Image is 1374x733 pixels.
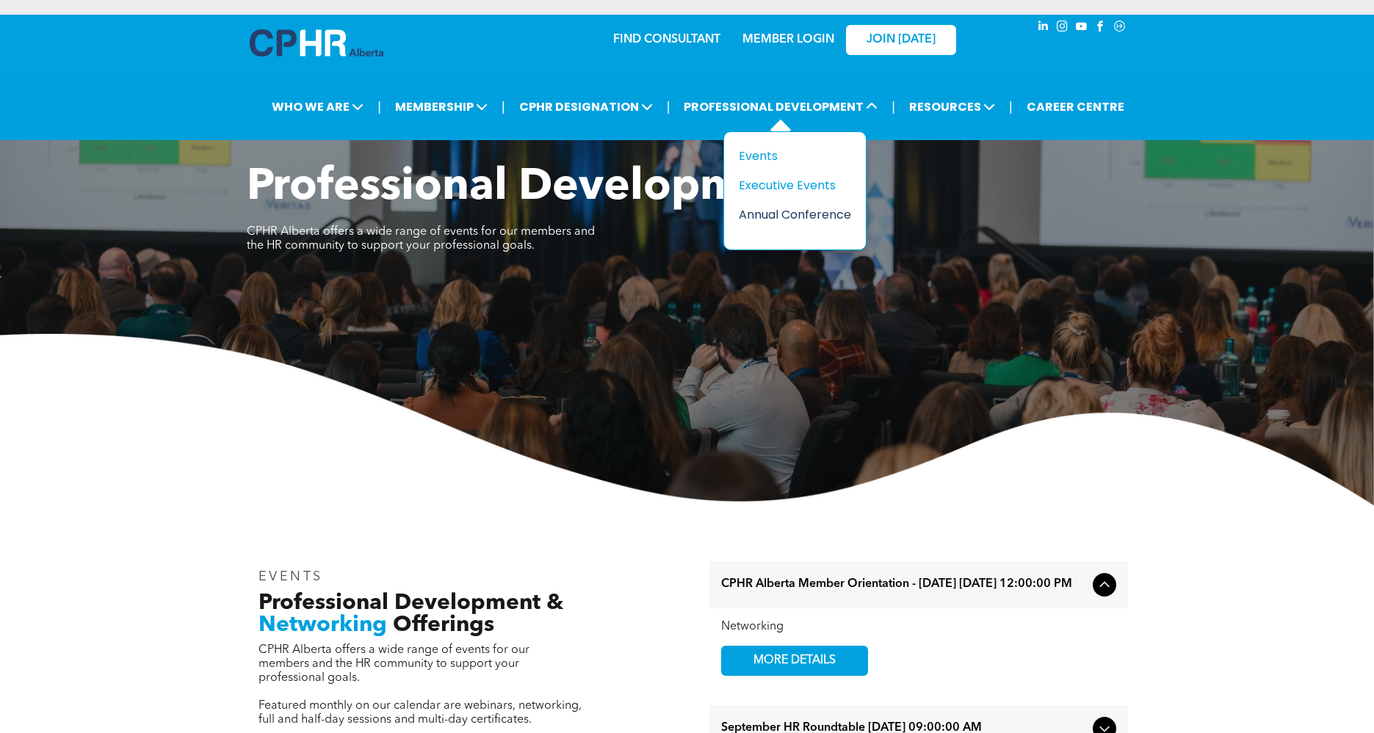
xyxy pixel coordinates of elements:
[737,646,853,675] span: MORE DETAILS
[742,34,834,45] a: MEMBER LOGIN
[258,614,387,636] span: Networking
[267,93,368,120] span: WHO WE ARE
[739,176,840,194] div: Executive Events
[739,205,851,224] a: Annual Conference
[1055,18,1071,38] a: instagram
[679,93,882,120] span: PROFESSIONAL DEVELOPMENT
[867,33,936,47] span: JOIN [DATE]
[721,577,1087,591] span: CPHR Alberta Member Orientation - [DATE] [DATE] 12:00:00 PM
[905,93,999,120] span: RESOURCES
[515,93,657,120] span: CPHR DESIGNATION
[1022,93,1129,120] a: CAREER CENTRE
[1035,18,1052,38] a: linkedin
[739,176,851,194] a: Executive Events
[391,93,492,120] span: MEMBERSHIP
[377,92,381,122] li: |
[1093,18,1109,38] a: facebook
[739,205,840,224] div: Annual Conference
[502,92,505,122] li: |
[247,226,595,252] span: CPHR Alberta offers a wide range of events for our members and the HR community to support your p...
[613,34,720,45] a: FIND CONSULTANT
[739,147,851,165] a: Events
[258,592,563,614] span: Professional Development &
[258,644,529,684] span: CPHR Alberta offers a wide range of events for our members and the HR community to support your p...
[247,166,810,210] span: Professional Development
[1074,18,1090,38] a: youtube
[721,646,868,676] a: MORE DETAILS
[846,25,956,55] a: JOIN [DATE]
[258,570,324,583] span: EVENTS
[250,29,383,56] img: A blue and white logo for cp alberta
[739,147,840,165] div: Events
[667,92,670,122] li: |
[892,92,895,122] li: |
[393,614,494,636] span: Offerings
[1009,92,1013,122] li: |
[1112,18,1128,38] a: Social network
[258,700,582,726] span: Featured monthly on our calendar are webinars, networking, full and half-day sessions and multi-d...
[721,620,1116,634] div: Networking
